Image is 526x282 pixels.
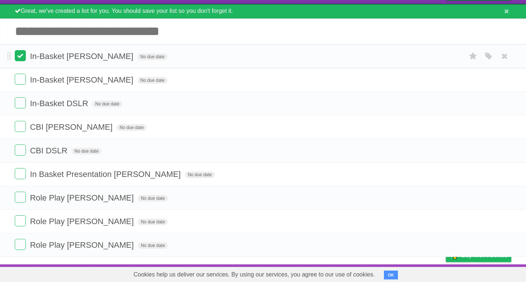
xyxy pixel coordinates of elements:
[15,239,26,250] label: Done
[15,215,26,226] label: Done
[30,122,114,132] span: CBI [PERSON_NAME]
[30,146,69,155] span: CBI DSLR
[372,266,402,280] a: Developers
[30,170,182,179] span: In Basket Presentation [PERSON_NAME]
[384,271,398,279] button: OK
[436,266,455,280] a: Privacy
[15,97,26,108] label: Done
[30,99,90,108] span: In-Basket DSLR
[465,266,511,280] a: Suggest a feature
[15,168,26,179] label: Done
[72,148,102,154] span: No due date
[15,121,26,132] label: Done
[461,249,508,262] span: Buy me a coffee
[137,53,167,60] span: No due date
[15,74,26,85] label: Done
[138,242,168,249] span: No due date
[126,267,382,282] span: Cookies help us deliver our services. By using our services, you agree to our use of cookies.
[348,266,363,280] a: About
[30,193,135,202] span: Role Play [PERSON_NAME]
[138,219,168,225] span: No due date
[466,50,480,62] label: Star task
[15,145,26,156] label: Done
[411,266,427,280] a: Terms
[185,171,215,178] span: No due date
[137,77,167,84] span: No due date
[15,192,26,203] label: Done
[15,50,26,61] label: Done
[117,124,147,131] span: No due date
[138,195,168,202] span: No due date
[30,240,135,250] span: Role Play [PERSON_NAME]
[30,52,135,61] span: In-Basket [PERSON_NAME]
[92,101,122,107] span: No due date
[30,75,135,84] span: In-Basket [PERSON_NAME]
[30,217,135,226] span: Role Play [PERSON_NAME]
